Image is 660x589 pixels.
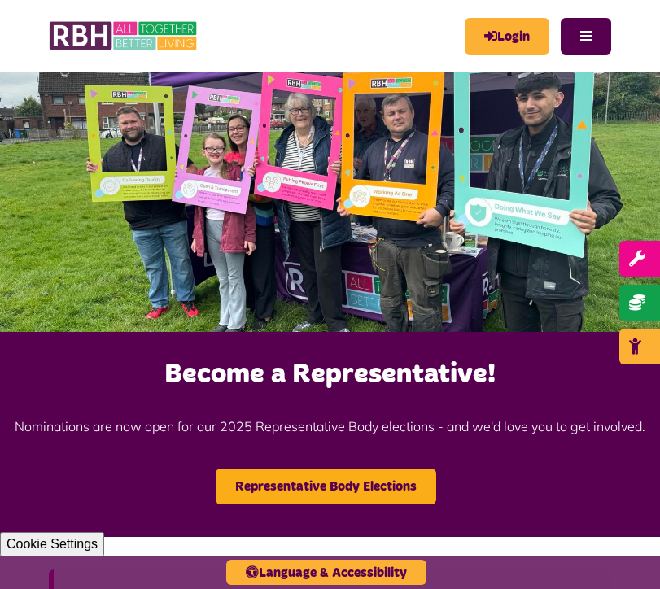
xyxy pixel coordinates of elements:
[8,356,652,392] h2: Become a Representative!
[561,18,611,55] button: Navigation
[226,560,426,585] button: Language & Accessibility
[465,18,549,55] a: MyRBH
[49,16,199,55] img: RBH
[8,392,652,460] p: Nominations are now open for our 2025 Representative Body elections - and we'd love you to get in...
[216,469,436,504] a: Representative Body Elections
